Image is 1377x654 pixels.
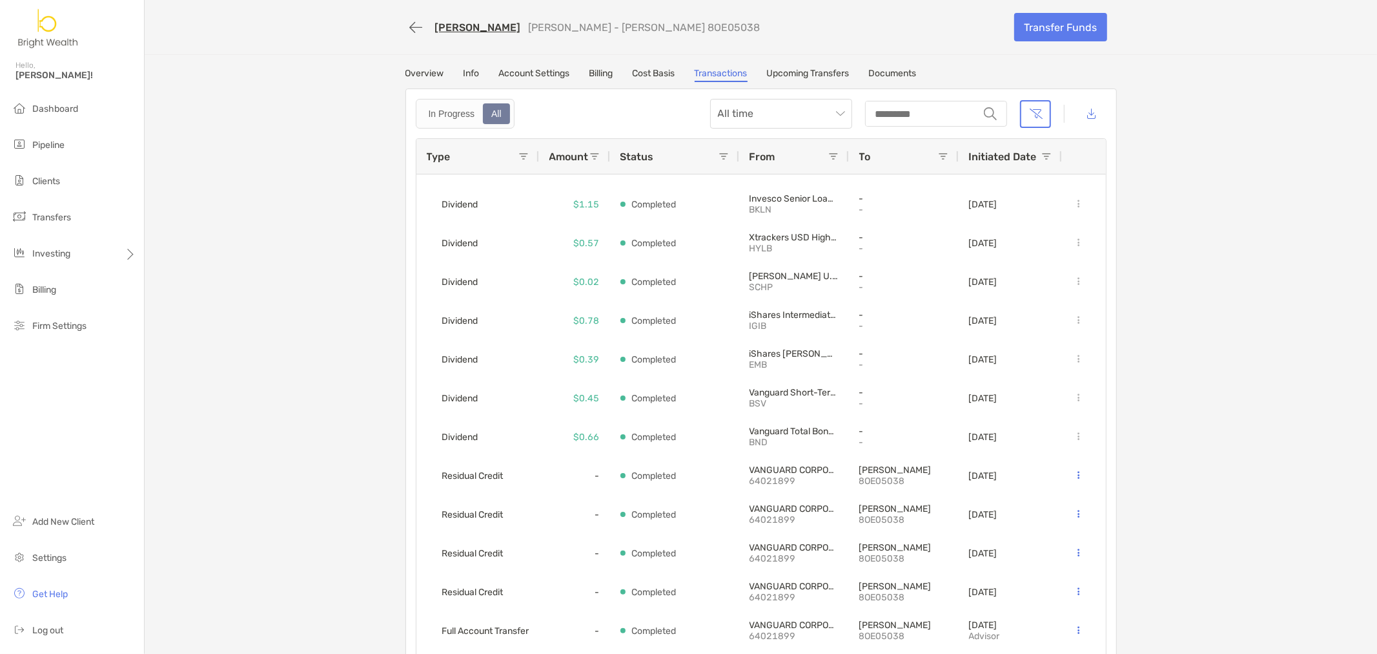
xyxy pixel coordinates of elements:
[15,5,81,52] img: Zoe Logo
[767,68,850,82] a: Upcoming Transfers
[12,173,27,188] img: clients icon
[750,359,839,370] p: EMB
[632,429,677,445] p: Completed
[750,631,839,642] p: 64021899
[750,232,839,243] p: Xtrackers USD High Yield Corporate Bond ETF
[529,21,760,34] p: [PERSON_NAME] - [PERSON_NAME] 8OE05038
[442,504,504,525] span: Residual Credit
[750,271,839,282] p: Schwab U.S. Tips ETF
[969,151,1037,163] span: Initiated Date
[32,212,71,223] span: Transfers
[632,507,677,523] p: Completed
[969,277,997,288] p: [DATE]
[484,105,509,123] div: All
[869,68,917,82] a: Documents
[416,99,515,129] div: segmented control
[750,437,839,448] p: BND
[969,620,1000,631] p: [DATE]
[750,193,839,204] p: Invesco Senior Loan ETF
[859,193,948,204] p: -
[632,584,677,600] p: Completed
[969,548,997,559] p: [DATE]
[1014,13,1107,41] a: Transfer Funds
[750,321,839,332] p: IGIB
[750,426,839,437] p: Vanguard Total Bond Market ETF
[539,573,610,611] div: -
[750,465,839,476] p: VANGUARD CORPORATION
[632,390,677,406] p: Completed
[442,233,478,254] span: Dividend
[969,393,997,404] p: [DATE]
[574,390,600,406] p: $0.45
[442,388,478,409] span: Dividend
[859,503,948,514] p: Roth IRA
[859,348,948,359] p: -
[32,553,66,564] span: Settings
[859,581,948,592] p: Roth IRA
[859,631,948,642] p: 8OE05038
[574,235,600,251] p: $0.57
[632,352,677,368] p: Completed
[442,310,478,332] span: Dividend
[32,516,94,527] span: Add New Client
[12,622,27,637] img: logout icon
[859,542,948,553] p: Roth IRA
[12,100,27,116] img: dashboard icon
[969,631,1000,642] p: advisor
[442,271,478,293] span: Dividend
[859,387,948,398] p: -
[442,349,478,370] span: Dividend
[589,68,613,82] a: Billing
[969,315,997,326] p: [DATE]
[859,310,948,321] p: -
[859,151,871,163] span: To
[859,321,948,332] p: -
[12,585,27,601] img: get-help icon
[464,68,480,82] a: Info
[12,513,27,529] img: add_new_client icon
[750,620,839,631] p: VANGUARD CORPORATION
[859,271,948,282] p: -
[750,553,839,564] p: 64021899
[969,199,997,210] p: [DATE]
[32,248,70,259] span: Investing
[442,620,529,642] span: Full Account Transfer
[750,151,775,163] span: From
[32,176,60,187] span: Clients
[750,387,839,398] p: Vanguard Short-Term Bond ETF
[969,470,997,481] p: [DATE]
[574,274,600,290] p: $0.02
[12,317,27,333] img: firm-settings icon
[12,281,27,297] img: billing icon
[984,107,997,120] img: input icon
[12,245,27,260] img: investing icon
[750,310,839,321] p: iShares Intermediate Credit Bond ETF
[750,348,839,359] p: iShares J.P. Morgan USD Emerging Markets Bond ETF
[12,549,27,565] img: settings icon
[32,140,65,151] span: Pipeline
[750,514,839,525] p: 64021899
[750,243,839,254] p: HYLB
[632,545,677,562] p: Completed
[15,70,136,81] span: [PERSON_NAME]!
[539,456,610,495] div: -
[32,284,56,295] span: Billing
[32,589,68,600] span: Get Help
[969,354,997,365] p: [DATE]
[12,209,27,224] img: transfers icon
[969,509,997,520] p: [DATE]
[442,582,504,603] span: Residual Credit
[695,68,748,82] a: Transactions
[859,514,948,525] p: 8OE05038
[574,196,600,213] p: $1.15
[620,151,654,163] span: Status
[442,427,478,448] span: Dividend
[574,429,600,445] p: $0.66
[574,313,600,329] p: $0.78
[1020,100,1051,128] button: Clear filters
[632,235,677,251] p: Completed
[750,503,839,514] p: VANGUARD CORPORATION
[499,68,570,82] a: Account Settings
[632,623,677,639] p: Completed
[859,476,948,487] p: 8OE05038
